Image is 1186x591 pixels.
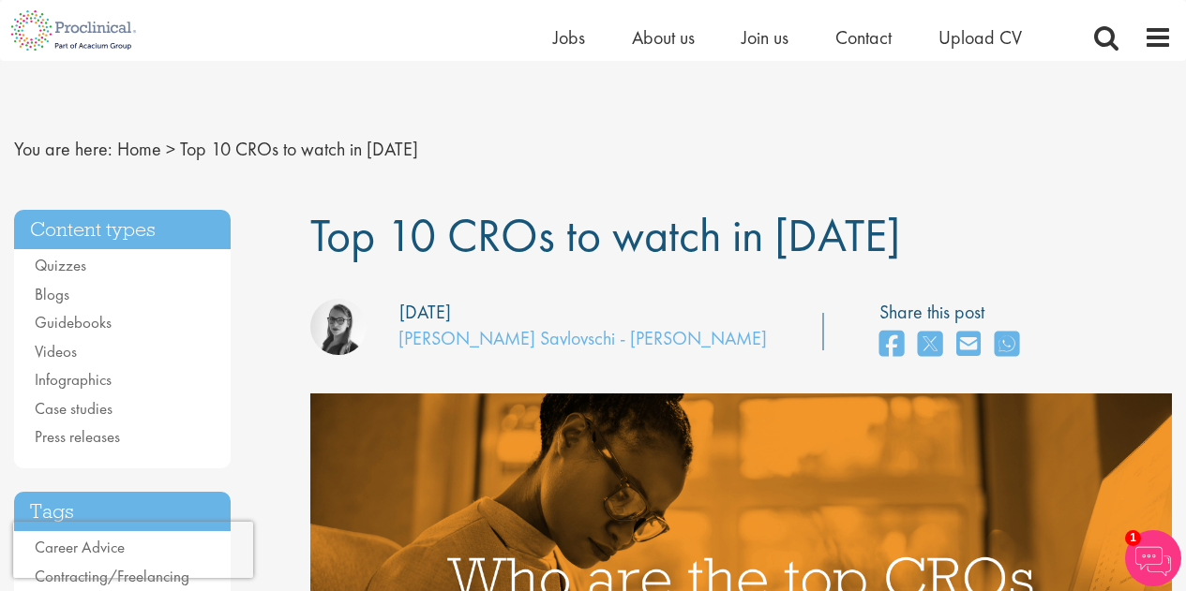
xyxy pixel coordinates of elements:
a: Press releases [35,426,120,447]
span: You are here: [14,137,113,161]
a: share on email [956,325,981,365]
span: 1 [1125,530,1141,546]
a: [PERSON_NAME] Savlovschi - [PERSON_NAME] [398,326,767,350]
a: share on twitter [918,325,942,365]
a: Case studies [35,398,113,419]
a: Upload CV [938,25,1022,50]
h3: Tags [14,492,231,532]
label: Share this post [879,299,1028,326]
a: Infographics [35,369,112,390]
a: Jobs [553,25,585,50]
a: Videos [35,341,77,362]
span: Top 10 CROs to watch in [DATE] [180,137,418,161]
h3: Content types [14,210,231,250]
a: Join us [742,25,788,50]
a: Guidebooks [35,312,112,332]
iframe: reCAPTCHA [13,522,253,578]
img: Chatbot [1125,530,1181,586]
a: breadcrumb link [117,137,161,161]
img: Theodora Savlovschi - Wicks [310,299,367,355]
a: share on facebook [879,325,904,365]
a: Contracting/Freelancing [35,566,189,586]
a: Blogs [35,284,69,304]
a: Contact [835,25,892,50]
a: share on whats app [995,325,1019,365]
div: [DATE] [399,299,451,326]
span: > [166,137,175,161]
a: About us [632,25,695,50]
span: Top 10 CROs to watch in [DATE] [310,205,900,265]
a: Quizzes [35,255,86,275]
